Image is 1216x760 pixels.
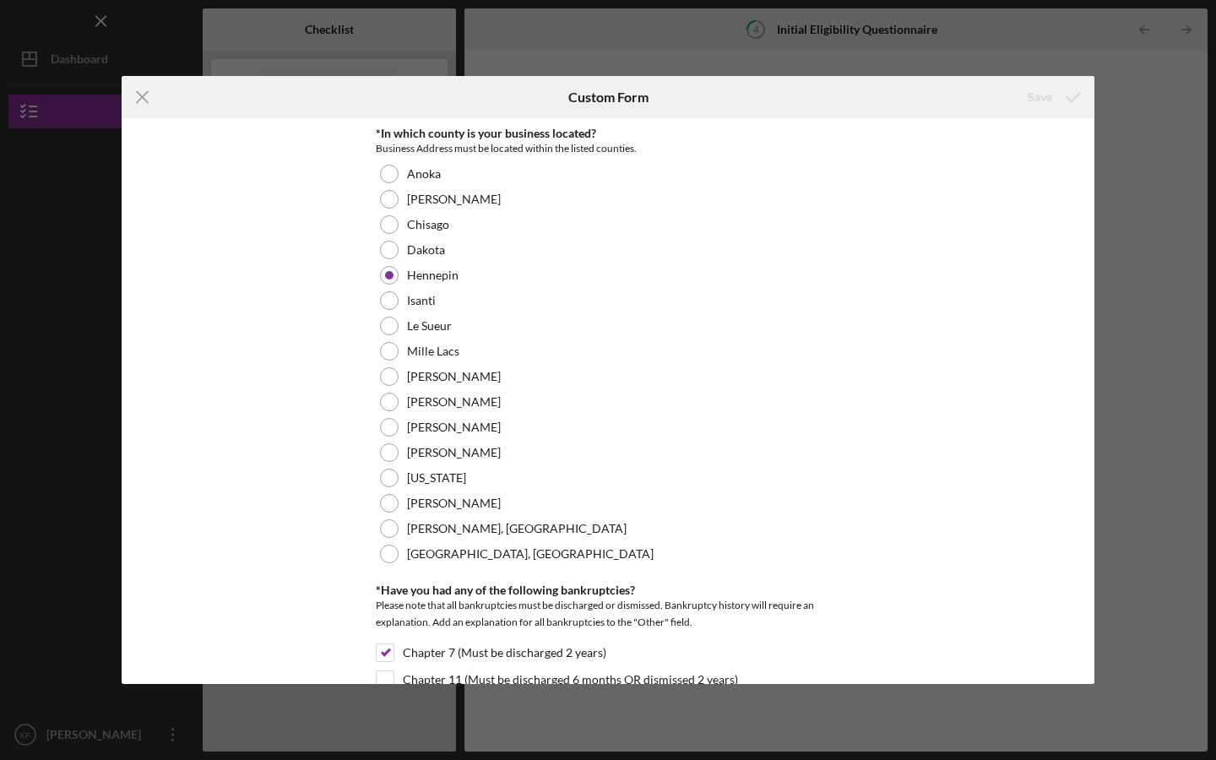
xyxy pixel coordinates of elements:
[407,395,501,409] label: [PERSON_NAME]
[407,370,501,383] label: [PERSON_NAME]
[407,522,627,535] label: [PERSON_NAME], [GEOGRAPHIC_DATA]
[407,294,436,307] label: Isanti
[407,269,459,282] label: Hennepin
[1028,80,1052,114] div: Save
[407,421,501,434] label: [PERSON_NAME]
[407,471,466,485] label: [US_STATE]
[407,497,501,510] label: [PERSON_NAME]
[376,597,840,635] div: Please note that all bankruptcies must be discharged or dismissed. Bankruptcy history will requir...
[407,243,445,257] label: Dakota
[1011,80,1094,114] button: Save
[376,584,840,597] div: *Have you had any of the following bankruptcies?
[568,90,649,105] h6: Custom Form
[407,193,501,206] label: [PERSON_NAME]
[403,671,738,688] label: Chapter 11 (Must be discharged 6 months OR dismissed 2 years)
[407,446,501,459] label: [PERSON_NAME]
[403,644,606,661] label: Chapter 7 (Must be discharged 2 years)
[407,547,654,561] label: [GEOGRAPHIC_DATA], [GEOGRAPHIC_DATA]
[407,345,459,358] label: Mille Lacs
[407,218,449,231] label: Chisago
[376,127,840,140] div: *In which county is your business located?
[407,319,452,333] label: Le Sueur
[407,167,441,181] label: Anoka
[376,140,840,157] div: Business Address must be located within the listed counties.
